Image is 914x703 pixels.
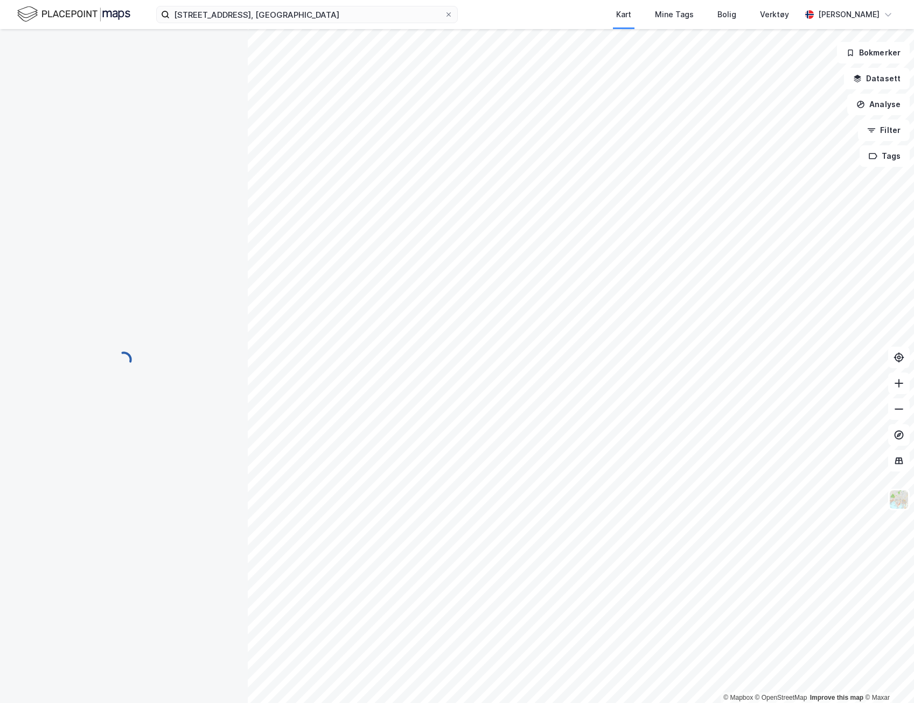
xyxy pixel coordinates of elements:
img: spinner.a6d8c91a73a9ac5275cf975e30b51cfb.svg [115,351,132,368]
img: logo.f888ab2527a4732fd821a326f86c7f29.svg [17,5,130,24]
a: Mapbox [723,694,753,701]
button: Bokmerker [837,42,910,64]
div: Bolig [717,8,736,21]
a: Improve this map [810,694,863,701]
img: Z [889,489,909,510]
button: Datasett [844,68,910,89]
button: Analyse [847,94,910,115]
div: Kart [616,8,631,21]
div: Verktøy [760,8,789,21]
button: Filter [858,119,910,141]
button: Tags [860,145,910,167]
div: Kontrollprogram for chat [860,651,914,703]
input: Søk på adresse, matrikkel, gårdeiere, leietakere eller personer [170,6,444,23]
div: [PERSON_NAME] [818,8,880,21]
a: OpenStreetMap [755,694,807,701]
iframe: Chat Widget [860,651,914,703]
div: Mine Tags [655,8,694,21]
